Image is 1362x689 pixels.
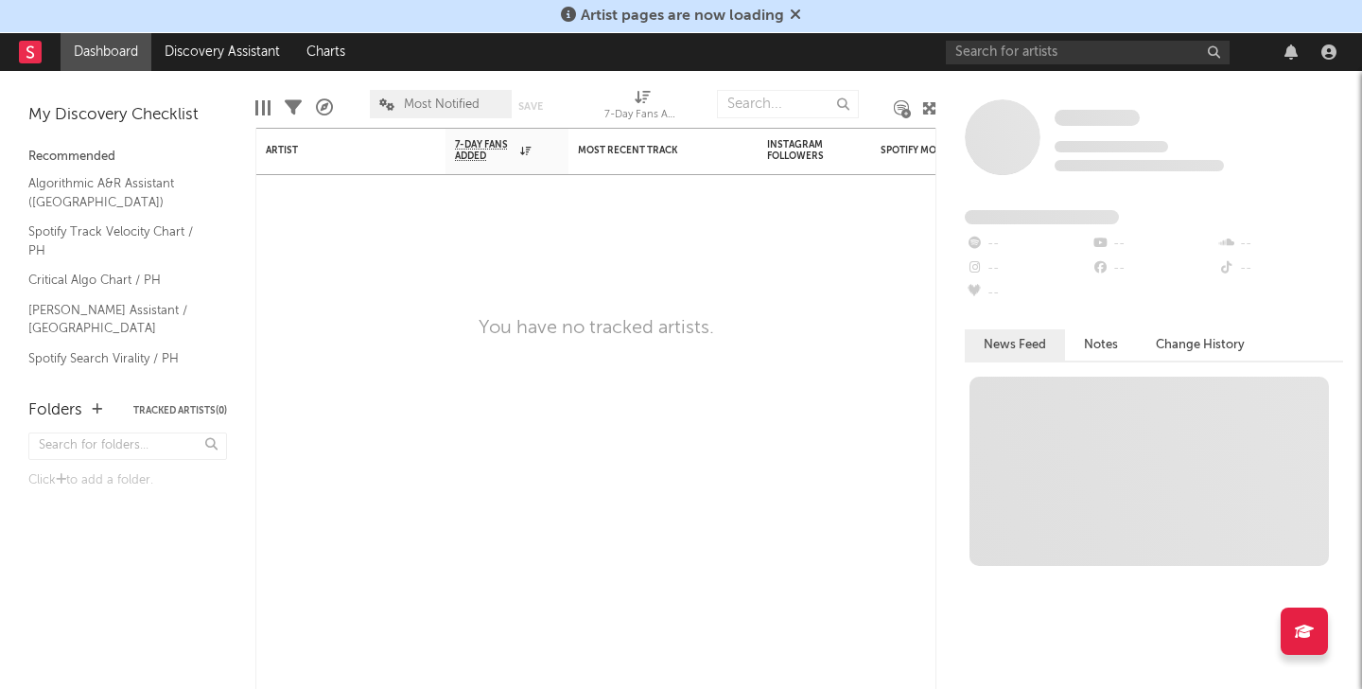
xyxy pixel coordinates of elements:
[1217,232,1343,256] div: --
[404,98,480,111] span: Most Notified
[133,406,227,415] button: Tracked Artists(0)
[28,399,82,422] div: Folders
[266,145,408,156] div: Artist
[28,104,227,127] div: My Discovery Checklist
[1055,141,1168,152] span: Tracking Since: [DATE]
[1055,109,1140,128] a: Some Artist
[965,256,1091,281] div: --
[1065,329,1137,361] button: Notes
[28,433,227,460] input: Search for folders...
[293,33,358,71] a: Charts
[790,9,801,24] span: Dismiss
[1055,110,1140,126] span: Some Artist
[581,9,784,24] span: Artist pages are now loading
[28,270,208,291] a: Critical Algo Chart / PH
[767,139,833,162] div: Instagram Followers
[455,139,515,162] span: 7-Day Fans Added
[965,210,1119,224] span: Fans Added by Platform
[316,80,333,135] div: A&R Pipeline
[479,317,714,340] div: You have no tracked artists.
[28,469,227,492] div: Click to add a folder.
[61,33,151,71] a: Dashboard
[28,348,208,369] a: Spotify Search Virality / PH
[28,146,227,168] div: Recommended
[881,145,1022,156] div: Spotify Monthly Listeners
[1217,256,1343,281] div: --
[255,80,271,135] div: Edit Columns
[28,221,208,260] a: Spotify Track Velocity Chart / PH
[604,104,680,127] div: 7-Day Fans Added (7-Day Fans Added)
[151,33,293,71] a: Discovery Assistant
[965,232,1091,256] div: --
[1137,329,1264,361] button: Change History
[946,41,1230,64] input: Search for artists
[285,80,302,135] div: Filters
[1091,232,1216,256] div: --
[578,145,720,156] div: Most Recent Track
[1091,256,1216,281] div: --
[965,329,1065,361] button: News Feed
[1055,160,1224,171] span: 0 fans last week
[965,281,1091,306] div: --
[28,173,208,212] a: Algorithmic A&R Assistant ([GEOGRAPHIC_DATA])
[28,300,208,339] a: [PERSON_NAME] Assistant / [GEOGRAPHIC_DATA]
[717,90,859,118] input: Search...
[518,101,543,112] button: Save
[604,80,680,135] div: 7-Day Fans Added (7-Day Fans Added)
